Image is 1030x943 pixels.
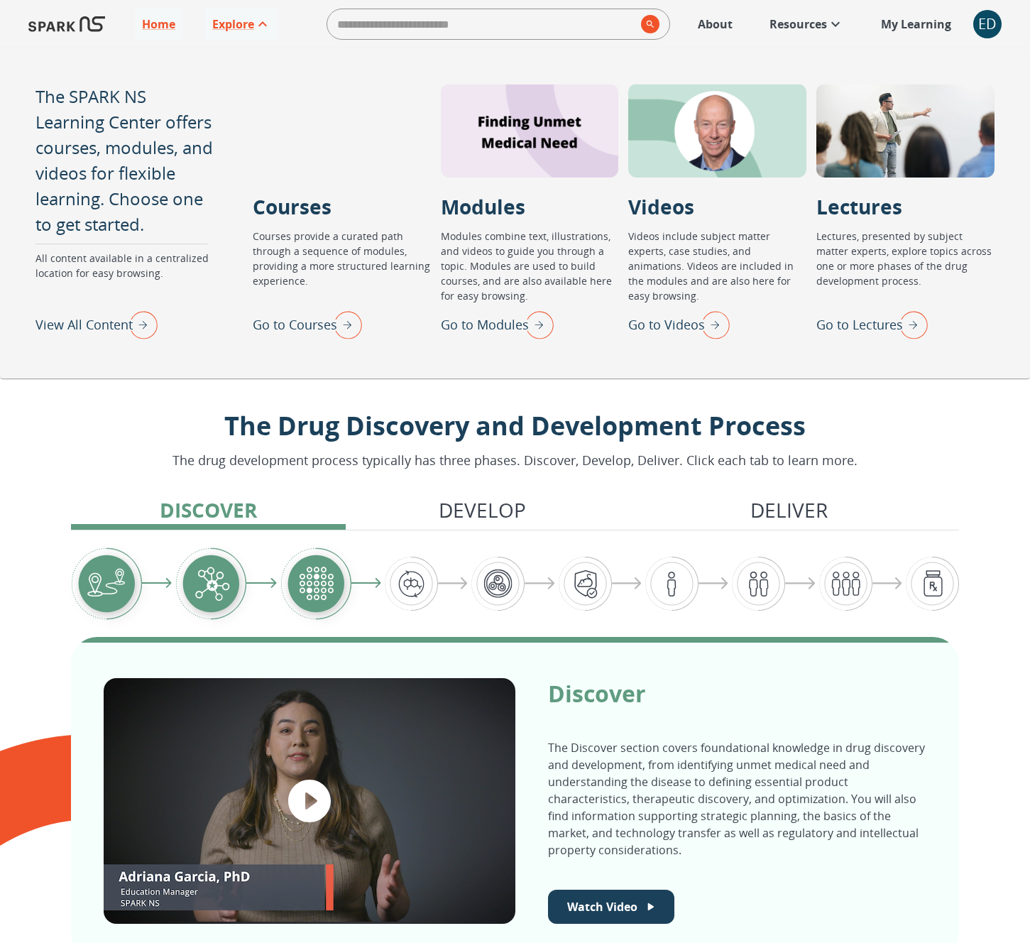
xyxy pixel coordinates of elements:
[28,7,105,41] img: Logo of SPARK at Stanford
[160,495,257,525] p: Discover
[441,192,525,222] p: Modules
[35,251,217,306] p: All content available in a centralized location for easy browsing.
[628,192,694,222] p: Videos
[351,578,381,589] img: arrow-right
[628,315,705,334] p: Go to Videos
[35,306,158,343] div: View All Content
[253,229,431,306] p: Courses provide a curated path through a sequence of modules, providing a more structured learnin...
[567,898,637,915] p: Watch Video
[142,16,175,33] p: Home
[881,16,951,33] p: My Learning
[525,577,554,589] img: arrow-right
[816,315,903,334] p: Go to Lectures
[750,495,828,525] p: Deliver
[71,547,959,620] div: Graphic showing the progression through the Discover, Develop, and Deliver pipeline, highlighting...
[628,229,806,306] p: Videos include subject matter experts, case studies, and animations. Videos are included in the m...
[441,84,619,178] div: Modules
[246,578,276,589] img: arrow-right
[816,84,995,178] div: Lectures
[628,84,806,178] div: Videos
[892,306,928,343] img: right arrow
[762,9,851,40] a: Resources
[104,678,515,924] div: Logo of SPARK NS, featuring the words "Discover: Drug Discovery and Early Planning"
[874,9,959,40] a: My Learning
[973,10,1002,38] div: ED
[142,578,172,589] img: arrow-right
[548,678,927,709] p: Discover
[253,192,332,222] p: Courses
[816,229,995,306] p: Lectures, presented by subject matter experts, explore topics across one or more phases of the dr...
[172,407,858,445] p: The Drug Discovery and Development Process
[35,84,217,237] p: The SPARK NS Learning Center offers courses, modules, and videos for flexible learning. Choose on...
[441,229,619,306] p: Modules combine text, illustrations, and videos to guide you through a topic. Modules are used to...
[278,770,341,832] button: play video
[253,84,431,178] div: Courses
[816,306,928,343] div: Go to Lectures
[35,315,133,334] p: View All Content
[635,9,659,39] button: search
[438,577,468,589] img: arrow-right
[816,192,902,222] p: Lectures
[973,10,1002,38] button: account of current user
[698,577,728,589] img: arrow-right
[628,306,730,343] div: Go to Videos
[769,16,827,33] p: Resources
[694,306,730,343] img: right arrow
[327,306,362,343] img: right arrow
[518,306,554,343] img: right arrow
[612,577,642,589] img: arrow-right
[253,306,362,343] div: Go to Courses
[872,577,902,589] img: arrow-right
[691,9,740,40] a: About
[698,16,733,33] p: About
[441,315,529,334] p: Go to Modules
[205,9,278,40] a: Explore
[253,315,337,334] p: Go to Courses
[439,495,526,525] p: Develop
[172,451,858,470] p: The drug development process typically has three phases. Discover, Develop, Deliver. Click each t...
[548,739,927,858] p: The Discover section covers foundational knowledge in drug discovery and development, from identi...
[548,890,674,924] button: Watch Welcome Video
[441,306,554,343] div: Go to Modules
[135,9,182,40] a: Home
[212,16,254,33] p: Explore
[122,306,158,343] img: right arrow
[785,577,815,589] img: arrow-right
